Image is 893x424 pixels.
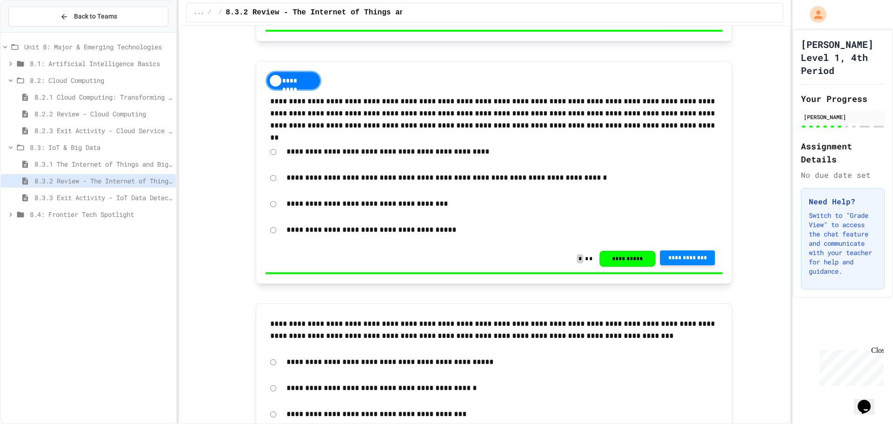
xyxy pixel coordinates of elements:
h2: Your Progress [801,92,885,105]
span: 8.3.2 Review - The Internet of Things and Big Data [226,7,449,18]
span: / [208,9,211,16]
span: 8.1: Artificial Intelligence Basics [30,59,172,68]
h1: [PERSON_NAME] Level 1, 4th Period [801,38,885,77]
span: 8.2.3 Exit Activity - Cloud Service Detective [34,126,172,135]
span: 8.3.3 Exit Activity - IoT Data Detective Challenge [34,193,172,202]
span: 8.2.1 Cloud Computing: Transforming the Digital World [34,92,172,102]
div: No due date set [801,169,885,181]
p: Switch to "Grade View" to access the chat feature and communicate with your teacher for help and ... [809,211,877,276]
span: 8.4: Frontier Tech Spotlight [30,209,172,219]
span: 8.3.1 The Internet of Things and Big Data: Our Connected Digital World [34,159,172,169]
h3: Need Help? [809,196,877,207]
span: 8.3.2 Review - The Internet of Things and Big Data [34,176,172,186]
div: My Account [800,4,829,25]
iframe: chat widget [854,387,884,415]
span: 8.2.2 Review - Cloud Computing [34,109,172,119]
span: Back to Teams [74,12,117,21]
span: ... [194,9,204,16]
span: 8.2: Cloud Computing [30,75,172,85]
h2: Assignment Details [801,140,885,166]
div: [PERSON_NAME] [804,113,882,121]
iframe: chat widget [816,346,884,386]
span: Unit 8: Major & Emerging Technologies [24,42,172,52]
div: Chat with us now!Close [4,4,64,59]
span: / [219,9,222,16]
span: 8.3: IoT & Big Data [30,142,172,152]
